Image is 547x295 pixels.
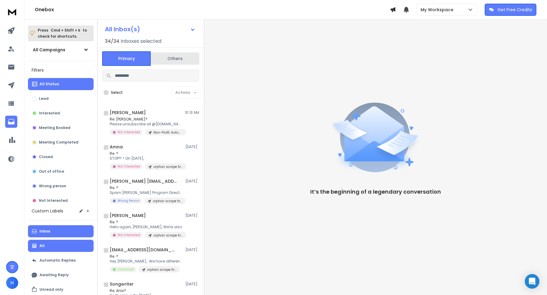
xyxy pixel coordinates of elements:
[28,107,94,119] button: Interested
[110,110,146,116] h1: [PERSON_NAME]
[147,267,176,272] p: orphan scrape first 1k
[40,273,69,277] p: Awaiting Reply
[185,282,199,287] p: [DATE]
[6,6,18,17] img: logo
[118,164,140,169] p: Not Interested
[39,198,68,203] p: Not Interested
[110,156,183,161] p: STOP!!! > On [DATE],
[110,288,175,293] p: Re: Anis?
[40,287,63,292] p: Unread only
[497,7,532,13] p: Get Free Credits
[39,140,78,145] p: Meeting Completed
[28,44,94,56] button: All Campaigns
[525,274,539,289] div: Open Intercom Messenger
[28,180,94,192] button: Wrong person
[105,26,140,32] h1: All Inbox(s)
[110,212,146,219] h1: [PERSON_NAME]
[105,38,119,45] span: 34 / 34
[40,229,50,234] p: Inbox
[185,247,199,252] p: [DATE]
[28,78,94,90] button: All Status
[39,154,53,159] p: Closed
[118,130,140,134] p: Not Interested
[118,267,134,272] p: Interested
[110,178,177,184] h1: [PERSON_NAME] [EMAIL_ADDRESS][DOMAIN_NAME]
[310,188,441,196] p: It’s the beginning of a legendary conversation
[110,190,183,195] p: Spam [PERSON_NAME] Program Director
[28,240,94,252] button: All
[153,233,183,238] p: orphan scrape first 1k
[185,179,199,184] p: [DATE]
[39,96,49,101] p: Lead
[110,220,183,225] p: Re: ?
[28,66,94,74] h3: Filters
[39,184,66,188] p: Wrong person
[28,195,94,207] button: Not Interested
[38,27,87,39] p: Press to check for shortcuts.
[39,169,64,174] p: Out of office
[485,4,536,16] button: Get Free Credits
[40,258,76,263] p: Automatic Replies
[110,144,123,150] h1: Amna
[153,199,182,203] p: orphan scrape first 1k
[6,277,18,289] button: H
[28,136,94,148] button: Meeting Completed
[118,233,140,237] p: Not Interested
[33,47,65,53] h1: All Campaigns
[28,269,94,281] button: Awaiting Reply
[28,225,94,237] button: Inbox
[28,151,94,163] button: Closed
[185,144,199,149] p: [DATE]
[110,254,183,259] p: Re: ?
[28,165,94,178] button: Out of office
[121,38,161,45] h3: Inboxes selected
[28,122,94,134] button: Meeting Booked
[28,254,94,266] button: Automatic Replies
[110,281,134,287] h1: Songwriter
[39,125,71,130] p: Meeting Booked
[110,185,183,190] p: Re: ?
[110,151,183,156] p: Re: ?
[111,90,123,95] label: Select
[110,225,183,229] p: Hello again, [PERSON_NAME], We're also
[102,51,151,66] button: Primary
[40,82,59,86] p: All Status
[110,259,183,264] p: Hey [PERSON_NAME], We have different packages
[185,213,199,218] p: [DATE]
[35,6,390,13] h1: Onebox
[118,198,139,203] p: Wrong Person
[421,7,456,13] p: My Workspace
[151,52,199,65] button: Others
[40,243,45,248] p: All
[100,23,200,35] button: All Inbox(s)
[110,122,183,127] p: Please unsubscribe all @[DOMAIN_NAME] emails
[28,93,94,105] button: Lead
[153,130,183,135] p: Non-Profit: Automate Reporting 1
[32,208,63,214] h3: Custom Labels
[185,110,199,115] p: 10:13 AM
[50,27,81,34] span: Cmd + Shift + k
[110,117,183,122] p: Re: [PERSON_NAME]?
[153,164,183,169] p: orphan scrape first 1k
[110,247,177,253] h1: [EMAIL_ADDRESS][DOMAIN_NAME]
[39,111,60,116] p: Interested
